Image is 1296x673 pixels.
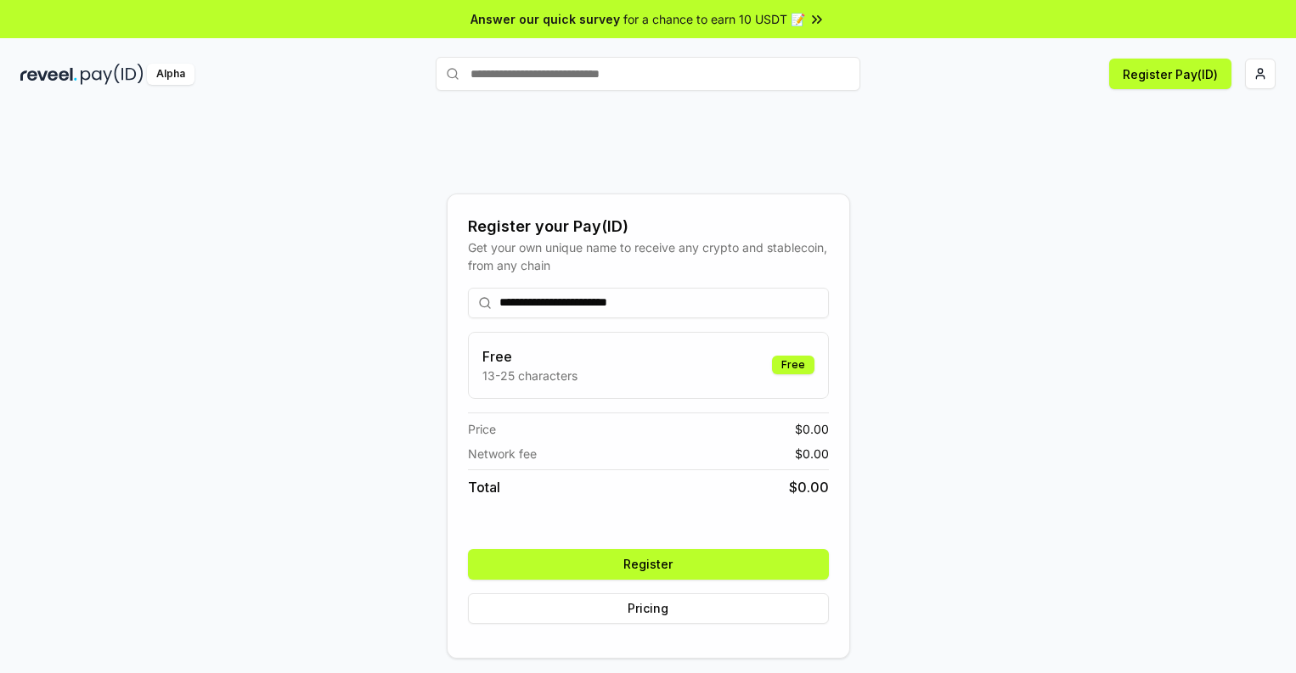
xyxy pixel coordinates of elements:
[468,477,500,497] span: Total
[795,445,829,463] span: $ 0.00
[81,64,144,85] img: pay_id
[468,593,829,624] button: Pricing
[468,445,537,463] span: Network fee
[468,238,829,274] div: Get your own unique name to receive any crypto and stablecoin, from any chain
[468,420,496,438] span: Price
[772,356,814,374] div: Free
[468,215,829,238] div: Register your Pay(ID)
[789,477,829,497] span: $ 0.00
[20,64,77,85] img: reveel_dark
[795,420,829,438] span: $ 0.00
[468,549,829,580] button: Register
[482,367,578,384] p: 13-25 characters
[482,346,578,367] h3: Free
[471,10,620,28] span: Answer our quick survey
[623,10,805,28] span: for a chance to earn 10 USDT 📝
[1109,59,1231,89] button: Register Pay(ID)
[147,64,194,85] div: Alpha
